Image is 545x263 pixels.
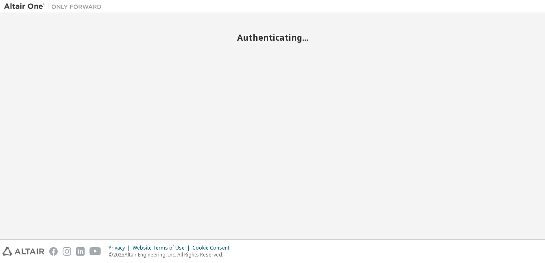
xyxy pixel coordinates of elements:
img: altair_logo.svg [2,247,44,256]
h2: Authenticating... [4,32,541,43]
div: Privacy [109,245,133,251]
img: linkedin.svg [76,247,85,256]
p: © 2025 Altair Engineering, Inc. All Rights Reserved. [109,251,234,258]
img: Altair One [4,2,106,11]
img: youtube.svg [89,247,101,256]
div: Website Terms of Use [133,245,192,251]
img: facebook.svg [49,247,58,256]
img: instagram.svg [63,247,71,256]
div: Cookie Consent [192,245,234,251]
